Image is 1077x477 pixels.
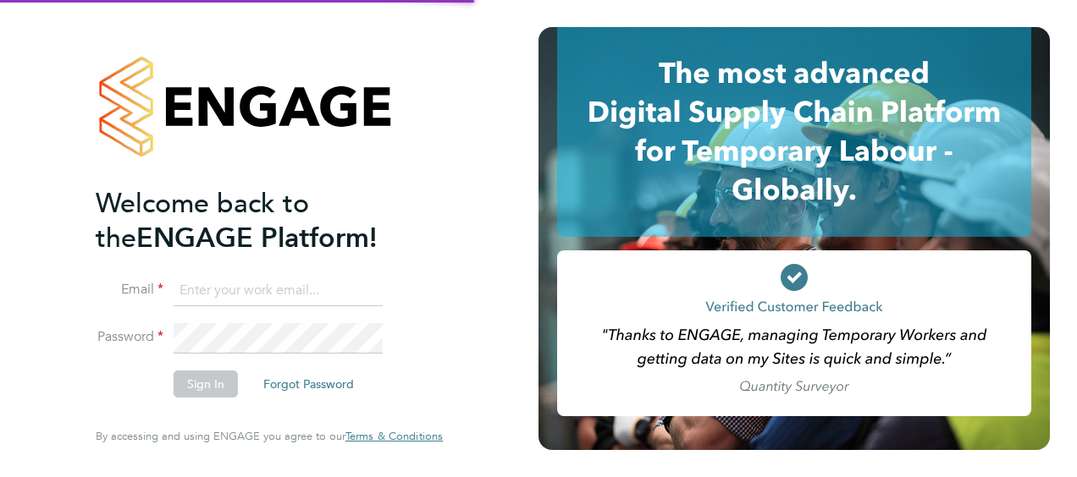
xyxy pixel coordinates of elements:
h2: ENGAGE Platform! [96,186,426,255]
span: Terms & Conditions [345,429,443,443]
button: Forgot Password [250,370,367,397]
span: Welcome back to the [96,187,309,255]
input: Enter your work email... [174,276,383,306]
label: Password [96,328,163,346]
button: Sign In [174,370,238,397]
span: By accessing and using ENGAGE you agree to our [96,429,443,443]
label: Email [96,281,163,299]
a: Terms & Conditions [345,430,443,443]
